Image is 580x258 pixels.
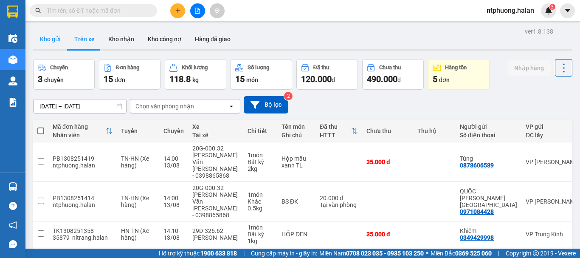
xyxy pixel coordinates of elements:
div: Khối lượng [182,65,208,71]
div: Xe [192,123,239,130]
button: plus [170,3,185,18]
img: solution-icon [8,98,17,107]
button: Kho công nợ [141,29,188,49]
span: | [498,249,499,258]
div: 14:10 [163,227,184,234]
input: Tìm tên, số ĐT hoặc mã đơn [47,6,147,15]
div: Hàng tồn [445,65,467,71]
span: ⚪️ [426,252,428,255]
div: Người gửi [460,123,517,130]
span: question-circle [9,202,17,210]
div: Chưa thu [366,128,409,134]
span: Miền Bắc [431,249,492,258]
span: HN-TN (Xe hàng) [121,227,149,241]
span: Hỗ trợ kỹ thuật: [159,249,237,258]
div: 35.000 đ [366,159,409,165]
div: ntphuong.halan [53,201,113,208]
strong: 0708 023 035 - 0935 103 250 [346,250,424,257]
img: warehouse-icon [8,34,17,43]
div: Số điện thoại [460,132,517,139]
div: 1 món [248,224,273,231]
div: Bất kỳ [248,231,273,238]
div: 14:00 [163,155,184,162]
button: Kho nhận [101,29,141,49]
span: copyright [533,250,539,256]
img: logo.jpg [11,11,74,53]
div: Mã đơn hàng [53,123,106,130]
div: Tuyến [121,128,155,134]
button: Số lượng15món [231,59,292,90]
li: 271 - [PERSON_NAME] Tự [PERSON_NAME][GEOGRAPHIC_DATA] - [GEOGRAPHIC_DATA][PERSON_NAME] [79,21,355,42]
input: Select a date range. [34,99,126,113]
span: 490.000 [367,74,397,84]
div: ĐC lấy [526,132,576,139]
div: Tài xế [192,132,239,139]
button: Nhập hàng [507,60,551,76]
div: Nhân viên [53,132,106,139]
th: Toggle SortBy [48,120,117,142]
button: Trên xe [68,29,101,49]
span: search [35,8,41,14]
div: HTTT [320,132,351,139]
div: [PERSON_NAME] Văn [PERSON_NAME] - 0398865868 [192,152,239,179]
div: ver 1.8.138 [525,27,553,36]
span: chuyến [44,77,64,83]
sup: 3 [549,4,555,10]
div: PB1308251419 [53,155,113,162]
img: warehouse-icon [8,182,17,191]
span: ntphuong.halan [480,5,541,16]
strong: 0369 525 060 [455,250,492,257]
span: message [9,240,17,248]
div: VP gửi [526,123,576,130]
strong: 1900 633 818 [200,250,237,257]
img: warehouse-icon [8,77,17,85]
button: file-add [190,3,205,18]
button: aim [210,3,225,18]
span: caret-down [564,7,572,14]
button: caret-down [560,3,575,18]
span: Miền Nam [319,249,424,258]
th: Toggle SortBy [315,120,362,142]
div: Bất kỳ [248,159,273,165]
div: Tùng [460,155,517,162]
div: 13/08 [163,201,184,208]
div: Đơn hàng [116,65,139,71]
div: 29D-326.62 [192,227,239,234]
span: kg [192,77,199,83]
span: Cung cấp máy in - giấy in: [251,249,317,258]
div: [PERSON_NAME] [192,234,239,241]
span: 3 [551,4,554,10]
div: 35879_nltrang.halan [53,234,113,241]
div: Chưa thu [379,65,401,71]
div: 35.000 đ [366,231,409,238]
span: đơn [115,77,125,83]
div: 1 kg [248,238,273,244]
div: 20.000 đ [320,195,358,201]
div: Ghi chú [282,132,311,139]
button: Chưa thu490.000đ [362,59,424,90]
span: plus [175,8,181,14]
svg: open [228,103,235,110]
div: Tại văn phòng [320,201,358,208]
div: 2 kg [248,165,273,172]
img: warehouse-icon [8,55,17,64]
button: Đơn hàng15đơn [99,59,160,90]
div: 1 món [248,191,273,198]
div: Số lượng [248,65,269,71]
div: 13/08 [163,162,184,169]
div: Hộp mầu xanh TL [282,155,311,169]
div: 13/08 [163,234,184,241]
span: notification [9,221,17,229]
div: Chi tiết [248,128,273,134]
button: Hàng tồn5đơn [428,59,490,90]
span: đ [397,77,401,83]
div: PB1308251414 [53,195,113,201]
span: đơn [439,77,450,83]
b: GỬI : VP [PERSON_NAME] [11,62,148,76]
div: Thu hộ [417,128,451,134]
div: BS ĐK [282,198,311,205]
div: TK1308251358 [53,227,113,234]
div: 0349429998 [460,234,494,241]
div: Đã thu [313,65,329,71]
div: 14:00 [163,195,184,201]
